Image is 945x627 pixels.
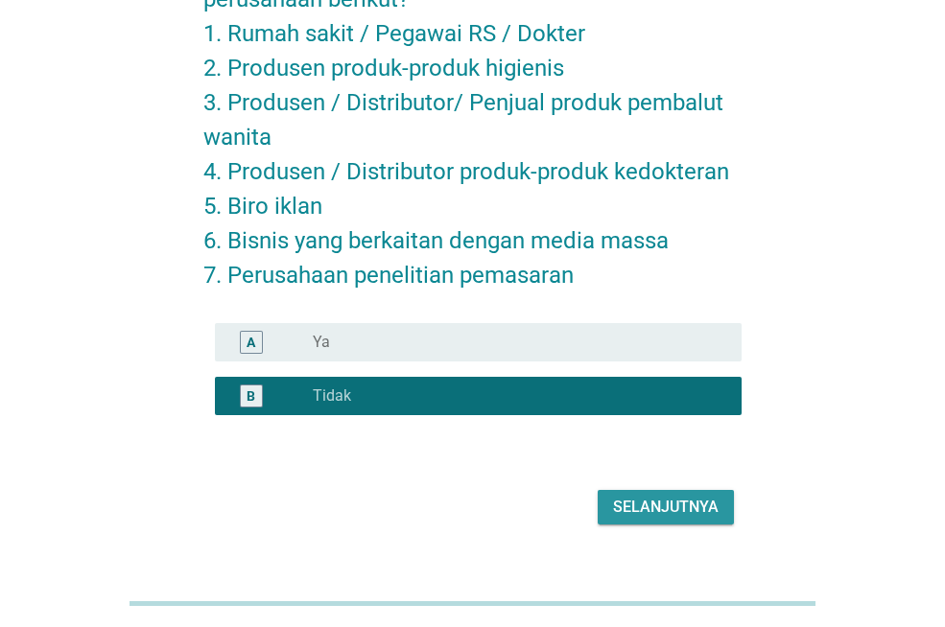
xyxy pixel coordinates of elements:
[247,332,255,352] div: A
[313,333,330,352] label: Ya
[313,386,351,406] label: Tidak
[247,385,255,406] div: B
[598,490,734,524] button: Selanjutnya
[613,496,719,519] div: Selanjutnya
